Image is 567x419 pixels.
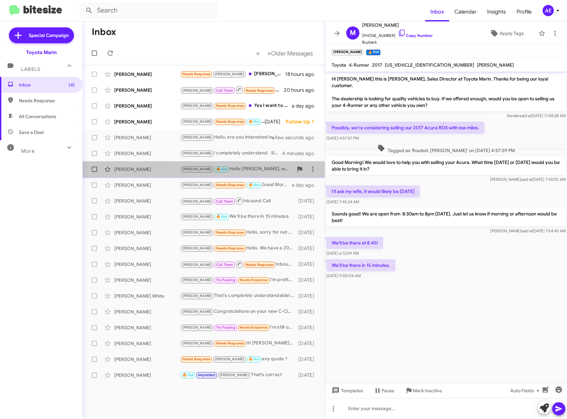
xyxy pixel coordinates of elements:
[326,208,566,226] p: Sounds good! We are open from 8:30am to 8pm [DATE]. Just let us know if morning or afternoon woul...
[216,214,227,219] span: 🔥 Hot
[265,118,286,125] div: [DATE]
[114,71,180,78] div: [PERSON_NAME]
[520,113,531,118] span: said at
[267,49,271,57] span: »
[366,49,380,55] small: 🔥 Hot
[92,27,116,37] h1: Inbox
[292,182,319,188] div: a day ago
[180,244,297,252] div: Hello. We have a 2012 Camry that we are trying to sell.
[180,308,297,315] div: Congratulations on your new C-Class! If you're considering selling your previous vehicle, we're i...
[349,62,369,68] span: 4-Runner
[114,245,180,252] div: [PERSON_NAME]
[114,372,180,378] div: [PERSON_NAME]
[180,149,282,157] div: I completely understand. Similar Teslas are selling for less than $21k with similar miles so we w...
[114,134,180,141] div: [PERSON_NAME]
[216,199,233,204] span: Call Them
[183,373,194,377] span: 🔥 Hot
[19,129,44,136] span: Save a Deal
[198,373,215,377] span: Important
[490,228,566,233] span: [PERSON_NAME] [DATE] 7:54:45 AM
[183,278,212,282] span: [PERSON_NAME]
[114,182,180,188] div: [PERSON_NAME]
[114,356,180,363] div: [PERSON_NAME]
[183,72,211,76] span: Needs Response
[21,66,40,72] span: Labels
[180,339,297,347] div: Hi [PERSON_NAME]. Thanks for reaching out. Are you inquiring because there are vehicles currently...
[180,86,284,94] div: Inbound Call
[114,229,180,236] div: [PERSON_NAME]
[326,199,359,204] span: [DATE] 7:45:24 AM
[114,324,180,331] div: [PERSON_NAME]
[114,308,180,315] div: [PERSON_NAME]
[249,357,260,361] span: 🔥 Hot
[297,308,319,315] div: [DATE]
[398,33,433,38] a: Copy Number
[249,119,260,124] span: 🔥 Hot
[246,88,274,93] span: Needs Response
[183,199,212,204] span: [PERSON_NAME]
[425,2,449,21] a: Inbox
[246,263,274,267] span: Needs Response
[297,213,319,220] div: [DATE]
[180,102,292,110] div: Yes I want to sell my car
[326,259,395,271] p: We'll be there in 15 minutes.
[332,49,363,55] small: [PERSON_NAME]
[183,104,212,108] span: [PERSON_NAME]
[332,62,346,68] span: Toyota
[216,119,244,124] span: Needs Response
[180,292,297,300] div: That's completely understandable! If you have a vehicle to sell in the future, feel free to reach...
[216,167,227,171] span: 🔥 Hot
[183,263,212,267] span: [PERSON_NAME]
[249,183,260,187] span: 🔥 Hot
[326,136,359,141] span: [DATE] 4:57:57 PM
[297,324,319,331] div: [DATE]
[21,148,35,154] span: More
[183,151,212,155] span: [PERSON_NAME]
[297,277,319,283] div: [DATE]
[29,32,69,39] span: Special Campaign
[69,81,75,88] span: (4)
[216,325,235,330] span: Try Pausing
[297,198,319,204] div: [DATE]
[216,88,233,93] span: Call Them
[240,278,268,282] span: Needs Response
[216,104,244,108] span: Needs Response
[252,47,317,60] nav: Page navigation example
[282,150,319,157] div: 4 minutes ago
[271,50,313,57] span: Older Messages
[326,73,566,111] p: Hi [PERSON_NAME] this is [PERSON_NAME], Sales Director at Toyota Marin. Thanks for being our loya...
[478,27,535,39] button: Apply Tags
[114,261,180,268] div: [PERSON_NAME]
[482,2,511,21] a: Insights
[362,39,433,46] span: Buyback
[180,229,297,236] div: Hello, sorry for not getting back. I still need better pricing on the grand Highlander. Can you p...
[180,324,297,331] div: I'm still out of town. Do you have an X
[114,213,180,220] div: [PERSON_NAME]
[326,237,383,249] p: We'll be there at 8.45!
[183,309,212,314] span: [PERSON_NAME]
[284,87,319,93] div: 20 hours ago
[505,385,547,397] button: Auto Fields
[114,166,180,173] div: [PERSON_NAME]
[183,214,212,219] span: [PERSON_NAME]
[114,198,180,204] div: [PERSON_NAME]
[183,357,211,361] span: Needs Response
[114,103,180,109] div: [PERSON_NAME]
[521,177,532,182] span: said at
[114,340,180,347] div: [PERSON_NAME]
[511,2,537,21] a: Profile
[114,150,180,157] div: [PERSON_NAME]
[507,113,566,118] span: Sender [DATE] 11:08:28 AM
[19,113,56,120] span: All Conversations
[180,260,297,268] div: Inbound Call
[449,2,482,21] span: Calendar
[183,325,212,330] span: [PERSON_NAME]
[114,87,180,93] div: [PERSON_NAME]
[183,88,212,93] span: [PERSON_NAME]
[521,228,533,233] span: said at
[216,246,244,250] span: Needs Response
[180,181,292,189] div: Good Morning [PERSON_NAME]. I was wondering if I could come in this morning to test drive one of ...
